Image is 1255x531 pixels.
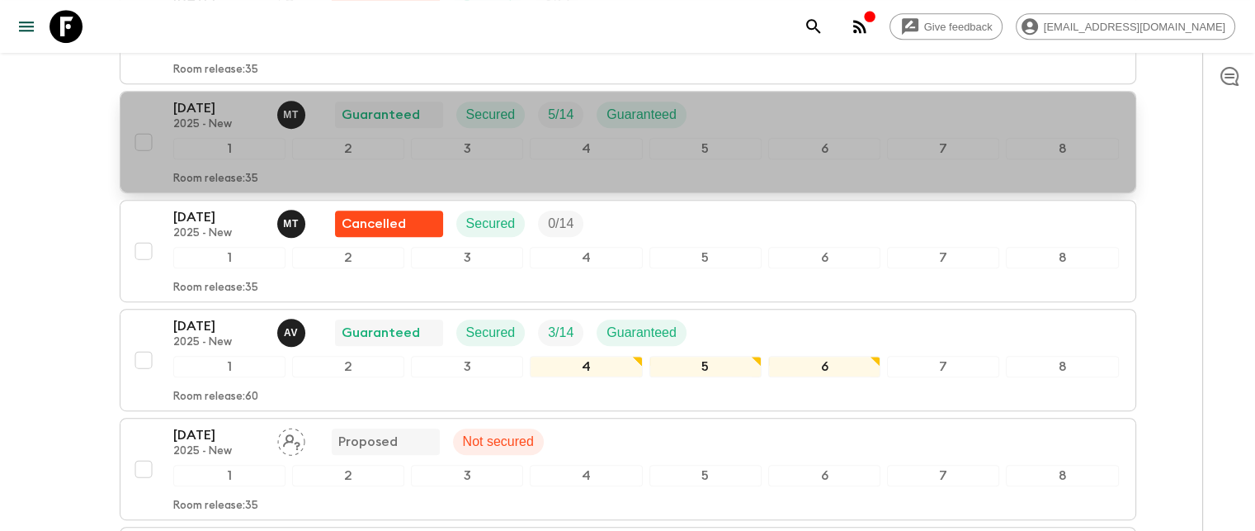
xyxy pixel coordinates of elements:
[1006,138,1118,159] div: 8
[173,173,258,186] p: Room release: 35
[548,323,573,343] p: 3 / 14
[173,64,258,77] p: Room release: 35
[797,10,830,43] button: search adventures
[887,247,999,268] div: 7
[649,247,762,268] div: 5
[292,465,404,486] div: 2
[530,138,642,159] div: 4
[277,433,305,446] span: Assign pack leader
[530,356,642,377] div: 4
[173,316,264,336] p: [DATE]
[466,214,516,234] p: Secured
[538,320,583,346] div: Trip Fill
[292,247,404,268] div: 2
[277,324,309,337] span: Andre Van Berg
[453,429,544,455] div: Not secured
[283,108,299,121] p: M T
[768,138,880,159] div: 6
[530,465,642,486] div: 4
[548,214,573,234] p: 0 / 14
[466,323,516,343] p: Secured
[887,465,999,486] div: 7
[1035,21,1234,33] span: [EMAIL_ADDRESS][DOMAIN_NAME]
[548,105,573,125] p: 5 / 14
[411,356,523,377] div: 3
[342,214,406,234] p: Cancelled
[1006,465,1118,486] div: 8
[1006,356,1118,377] div: 8
[173,391,258,404] p: Room release: 60
[342,323,420,343] p: Guaranteed
[411,465,523,486] div: 3
[606,105,677,125] p: Guaranteed
[887,138,999,159] div: 7
[768,356,880,377] div: 6
[649,356,762,377] div: 5
[120,91,1136,193] button: [DATE]2025 - NewMatheus TenorioGuaranteedSecuredTrip FillGuaranteed12345678Room release:35
[292,138,404,159] div: 2
[277,101,309,129] button: MT
[456,102,526,128] div: Secured
[606,323,677,343] p: Guaranteed
[292,356,404,377] div: 2
[277,210,309,238] button: MT
[284,326,298,339] p: A V
[411,138,523,159] div: 3
[915,21,1002,33] span: Give feedback
[173,336,264,349] p: 2025 - New
[456,320,526,346] div: Secured
[335,211,443,237] div: Flash Pack cancellation
[277,106,309,119] span: Matheus Tenorio
[173,118,264,131] p: 2025 - New
[649,138,762,159] div: 5
[173,227,264,240] p: 2025 - New
[768,465,880,486] div: 6
[342,105,420,125] p: Guaranteed
[173,465,285,486] div: 1
[173,425,264,445] p: [DATE]
[277,215,309,228] span: Matheus Tenorio
[173,98,264,118] p: [DATE]
[538,211,583,237] div: Trip Fill
[411,247,523,268] div: 3
[1006,247,1118,268] div: 8
[463,432,534,452] p: Not secured
[173,445,264,458] p: 2025 - New
[466,105,516,125] p: Secured
[173,282,258,295] p: Room release: 35
[338,432,398,452] p: Proposed
[768,247,880,268] div: 6
[538,102,583,128] div: Trip Fill
[887,356,999,377] div: 7
[1016,13,1235,40] div: [EMAIL_ADDRESS][DOMAIN_NAME]
[120,418,1136,520] button: [DATE]2025 - NewAssign pack leaderProposedNot secured12345678Room release:35
[649,465,762,486] div: 5
[173,207,264,227] p: [DATE]
[120,309,1136,411] button: [DATE]2025 - NewAndre Van BergGuaranteedSecuredTrip FillGuaranteed12345678Room release:60
[120,200,1136,302] button: [DATE]2025 - NewMatheus TenorioFlash Pack cancellationSecuredTrip Fill12345678Room release:35
[277,319,309,347] button: AV
[10,10,43,43] button: menu
[530,247,642,268] div: 4
[173,356,285,377] div: 1
[283,217,299,230] p: M T
[889,13,1003,40] a: Give feedback
[173,500,258,513] p: Room release: 35
[173,247,285,268] div: 1
[173,138,285,159] div: 1
[456,211,526,237] div: Secured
